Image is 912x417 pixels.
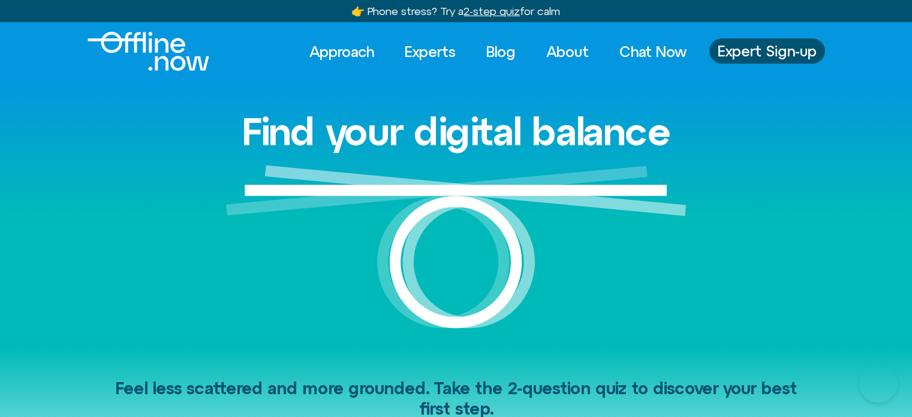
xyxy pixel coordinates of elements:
a: Blog [475,38,526,65]
nav: Menu [299,38,697,65]
div: Logo [88,32,189,71]
a: Approach [299,38,385,65]
a: About [535,38,600,65]
u: 2-step quiz [463,5,520,17]
iframe: Botpress [859,364,898,403]
img: Graphic of a white circle with a white line balancing on top to represent balance. [226,165,687,348]
a: 👉 Phone stress? Try a2-step quizfor calm [351,5,560,17]
a: Experts [394,38,466,65]
img: Offline.Now logo in white. Text of the words offline.now with a line going through the "O" [88,32,209,71]
a: Chat Now [609,38,697,65]
span: Expert Sign-up [718,43,817,59]
h1: Find your digital balance [242,110,671,152]
a: Expert Sign-up [709,38,825,64]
